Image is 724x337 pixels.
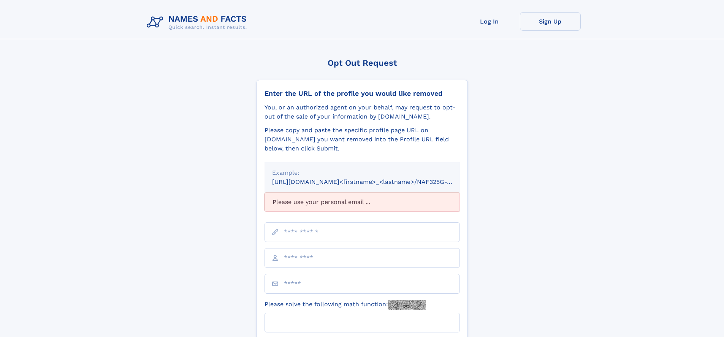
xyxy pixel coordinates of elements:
div: Example: [272,168,452,177]
div: Please copy and paste the specific profile page URL on [DOMAIN_NAME] you want removed into the Pr... [265,126,460,153]
label: Please solve the following math function: [265,300,426,310]
small: [URL][DOMAIN_NAME]<firstname>_<lastname>/NAF325G-xxxxxxxx [272,178,474,185]
a: Log In [459,12,520,31]
img: Logo Names and Facts [144,12,253,33]
div: Please use your personal email ... [265,193,460,212]
a: Sign Up [520,12,581,31]
div: You, or an authorized agent on your behalf, may request to opt-out of the sale of your informatio... [265,103,460,121]
div: Enter the URL of the profile you would like removed [265,89,460,98]
div: Opt Out Request [257,58,468,68]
